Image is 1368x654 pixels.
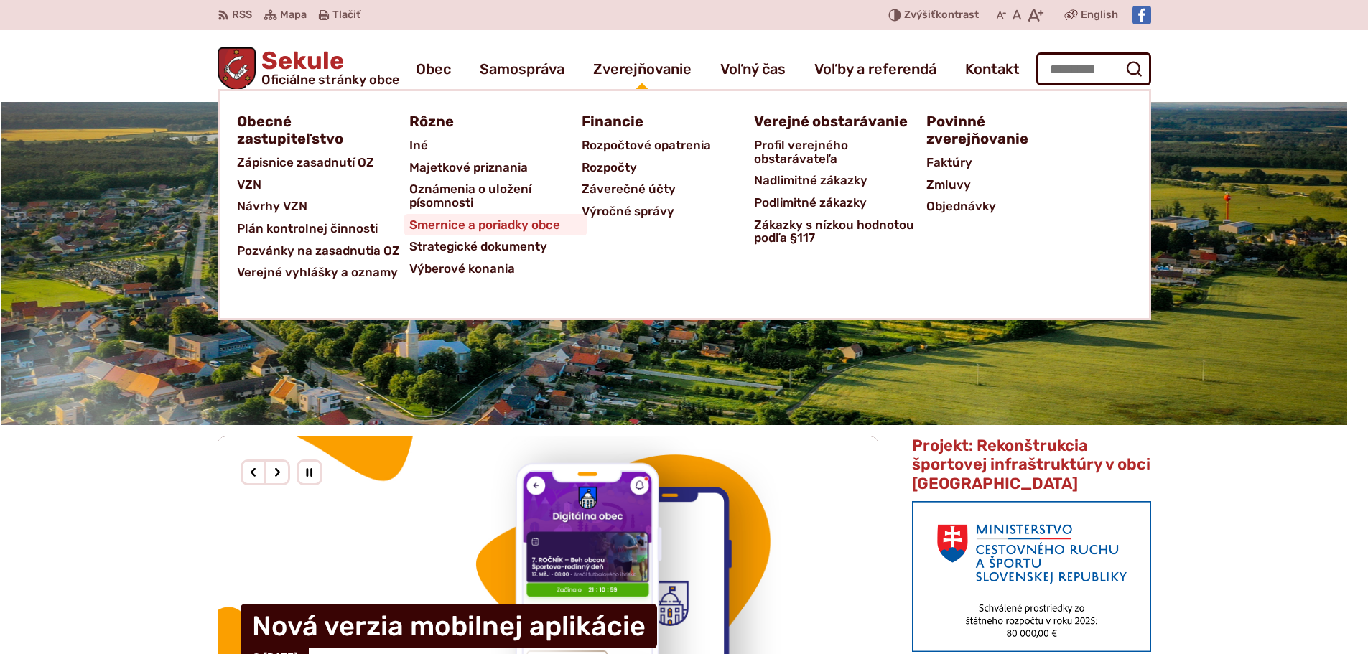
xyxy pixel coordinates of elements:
a: Samospráva [480,49,564,89]
span: Objednávky [926,195,996,218]
span: Strategické dokumenty [409,235,547,258]
a: Kontakt [965,49,1020,89]
span: Faktúry [926,151,972,174]
a: Zmluvy [926,174,1099,196]
span: Nadlimitné zákazky [754,169,867,192]
a: Zákazky s nízkou hodnotou podľa §117 [754,214,926,249]
span: Záverečné účty [582,178,676,200]
span: Rozpočtové opatrenia [582,134,711,157]
div: Predošlý slajd [241,459,266,485]
span: Oficiálne stránky obce [261,73,399,86]
span: Plán kontrolnej činnosti [237,218,378,240]
a: Návrhy VZN [237,195,409,218]
a: Zverejňovanie [593,49,692,89]
a: Smernice a poriadky obce [409,214,582,236]
a: Logo Sekule, prejsť na domovskú stránku. [218,47,400,90]
h4: Nová verzia mobilnej aplikácie [241,604,657,648]
a: Financie [582,108,737,134]
img: Prejsť na Facebook stránku [1132,6,1151,24]
a: Rozpočty [582,157,754,179]
span: Podlimitné zákazky [754,192,867,214]
a: Výročné správy [582,200,754,223]
a: Voľby a referendá [814,49,936,89]
span: English [1081,6,1118,24]
a: Plán kontrolnej činnosti [237,218,409,240]
span: Zvýšiť [904,9,936,21]
a: English [1078,6,1121,24]
a: Voľný čas [720,49,786,89]
a: Verejné vyhlášky a oznamy [237,261,409,284]
a: Záverečné účty [582,178,754,200]
a: Majetkové priznania [409,157,582,179]
div: Pozastaviť pohyb slajdera [297,459,322,485]
a: Rôzne [409,108,564,134]
a: Podlimitné zákazky [754,192,926,214]
a: Obecné zastupiteľstvo [237,108,392,151]
a: Obec [416,49,451,89]
span: Tlačiť [332,9,360,22]
a: Objednávky [926,195,1099,218]
span: Rozpočty [582,157,637,179]
span: Pozvánky na zasadnutia OZ [237,240,400,262]
a: Profil verejného obstarávateľa [754,134,926,169]
a: Strategické dokumenty [409,235,582,258]
span: Návrhy VZN [237,195,307,218]
span: RSS [232,6,252,24]
a: Povinné zverejňovanie [926,108,1081,151]
a: Výberové konania [409,258,582,280]
span: Verejné obstarávanie [754,108,908,134]
span: Výberové konania [409,258,515,280]
span: Iné [409,134,428,157]
img: Prejsť na domovskú stránku [218,47,256,90]
a: Rozpočtové opatrenia [582,134,754,157]
span: Rôzne [409,108,454,134]
a: Faktúry [926,151,1099,174]
span: Zmluvy [926,174,971,196]
a: Verejné obstarávanie [754,108,909,134]
h1: Sekule [256,49,399,86]
span: Verejné vyhlášky a oznamy [237,261,398,284]
a: Oznámenia o uložení písomnosti [409,178,582,213]
span: Zápisnice zasadnutí OZ [237,151,374,174]
span: VZN [237,174,261,196]
a: Pozvánky na zasadnutia OZ [237,240,409,262]
span: Výročné správy [582,200,674,223]
a: Zápisnice zasadnutí OZ [237,151,409,174]
a: Nadlimitné zákazky [754,169,926,192]
a: Iné [409,134,582,157]
span: Projekt: Rekonštrukcia športovej infraštruktúry v obci [GEOGRAPHIC_DATA] [912,436,1150,493]
img: min-cras.png [912,501,1150,652]
div: Nasledujúci slajd [264,459,290,485]
span: Smernice a poriadky obce [409,214,560,236]
a: VZN [237,174,409,196]
span: Majetkové priznania [409,157,528,179]
span: Mapa [280,6,307,24]
span: kontrast [904,9,979,22]
span: Financie [582,108,643,134]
